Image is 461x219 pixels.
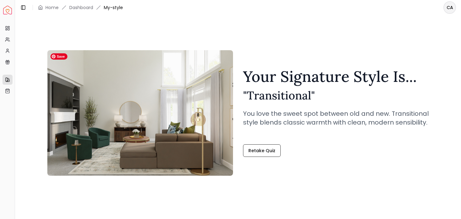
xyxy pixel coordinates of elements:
p: You love the sweet spot between old and new. Transitional style blends classic warmth with clean,... [243,109,429,127]
h2: " Transitional " [243,89,429,102]
img: Transitional Style Example [47,50,233,176]
a: Spacejoy [3,6,12,14]
img: Spacejoy Logo [3,6,12,14]
a: Dashboard [69,4,93,11]
span: CA [444,2,455,13]
a: Home [45,4,59,11]
a: Retake Quiz [243,144,281,157]
button: CA [443,1,456,14]
nav: breadcrumb [38,4,123,11]
h1: Your Signature Style Is... [243,69,429,84]
span: My-style [104,4,123,11]
span: Save [50,53,67,60]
